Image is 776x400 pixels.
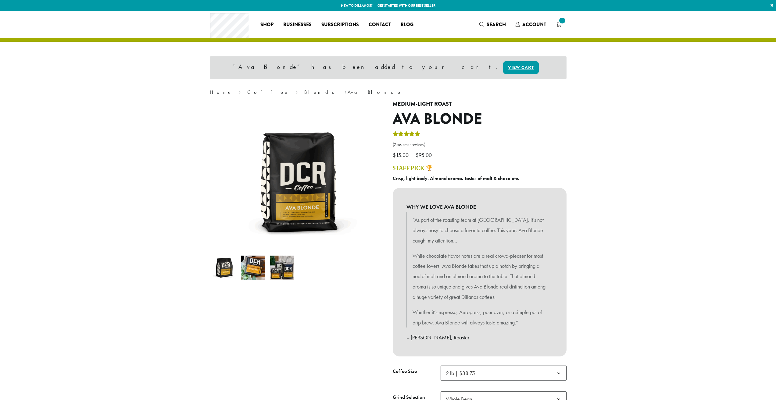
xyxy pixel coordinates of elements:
h1: Ava Blonde [393,110,567,128]
span: Contact [369,21,391,29]
a: STAFF PICK 🏆 [393,165,433,171]
p: “As part of the roasting team at [GEOGRAPHIC_DATA], it’s not always easy to choose a favorite cof... [413,215,547,246]
p: – [PERSON_NAME], Roaster [406,332,553,343]
bdi: 15.00 [393,151,410,158]
p: Whether it’s espresso, Aeropress, pour over, or a simple pot of drip brew, Ava Blonde will always... [413,307,547,328]
bdi: 95.00 [416,151,433,158]
span: › [345,87,347,96]
span: Account [522,21,546,28]
div: Rated 5.00 out of 5 [393,130,420,140]
img: Ava Blonde - Image 3 [270,256,294,280]
b: WHY WE LOVE AVA BLONDE [406,202,553,212]
p: While chocolate flavor notes are a real crowd-pleaser for most coffee lovers, Ava Blonde takes th... [413,251,547,302]
span: › [239,87,241,96]
span: – [411,151,414,158]
a: Search [474,19,511,30]
span: Subscriptions [321,21,359,29]
span: Shop [260,21,274,29]
span: Blog [401,21,413,29]
a: Get started with our best seller [377,3,435,8]
a: Home [210,89,232,95]
a: View cart [503,61,539,74]
nav: Breadcrumb [210,89,567,96]
img: Ava Blonde - Image 2 [241,256,265,280]
span: 7 [394,142,396,147]
a: Shop [256,20,278,30]
span: Businesses [283,21,312,29]
span: $ [393,151,396,158]
span: › [296,87,298,96]
a: Blends [304,89,338,95]
span: $ [416,151,419,158]
h4: Medium-Light Roast [393,101,567,108]
div: “Ava Blonde” has been added to your cart. [210,56,567,79]
img: Ava Blonde [212,256,236,280]
span: Search [487,21,506,28]
a: Coffee [247,89,289,95]
a: (7customer reviews) [393,142,567,148]
b: Crisp, light body. Almond aroma. Tastes of malt & chocolate. [393,175,519,182]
